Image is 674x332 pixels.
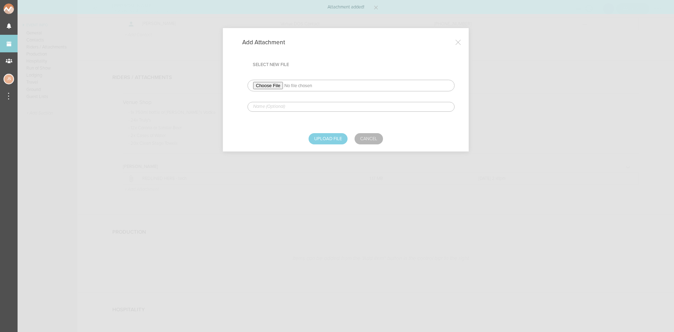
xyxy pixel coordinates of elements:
[328,5,364,9] p: Attachment added!
[247,57,294,73] h5: Select New File
[4,4,43,14] img: NOMAD
[4,74,14,84] div: Jessica Smith
[355,133,383,144] a: Cancel
[242,39,296,46] h4: Add Attachment
[247,102,455,112] input: Name (Optional)
[309,133,348,144] button: Upload File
